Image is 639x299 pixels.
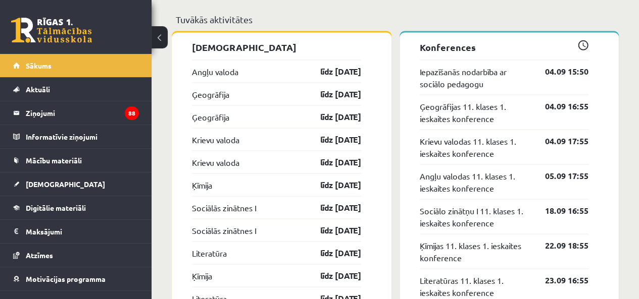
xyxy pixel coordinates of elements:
[26,61,52,70] span: Sākums
[303,88,361,100] a: līdz [DATE]
[26,274,106,283] span: Motivācijas programma
[192,269,212,281] a: Ķīmija
[13,101,139,125] a: Ziņojumi88
[192,156,239,168] a: Krievu valoda
[303,201,361,213] a: līdz [DATE]
[26,180,105,189] span: [DEMOGRAPHIC_DATA]
[192,224,256,236] a: Sociālās zinātnes I
[192,110,229,123] a: Ģeogrāfija
[192,133,239,145] a: Krievu valoda
[11,18,92,43] a: Rīgas 1. Tālmācības vidusskola
[303,247,361,259] a: līdz [DATE]
[420,274,530,298] a: Literatūras 11. klases 1. ieskaites konference
[303,224,361,236] a: līdz [DATE]
[26,203,86,212] span: Digitālie materiāli
[13,196,139,219] a: Digitālie materiāli
[303,269,361,281] a: līdz [DATE]
[192,40,361,53] p: [DEMOGRAPHIC_DATA]
[26,125,139,148] legend: Informatīvie ziņojumi
[13,244,139,267] a: Atzīmes
[303,156,361,168] a: līdz [DATE]
[420,40,589,53] p: Konferences
[420,169,530,194] a: Angļu valodas 11. klases 1. ieskaites konference
[303,65,361,77] a: līdz [DATE]
[530,274,588,286] a: 23.09 16:55
[530,169,588,182] a: 05.09 17:55
[420,65,530,89] a: Iepazīšanās nodarbība ar sociālo pedagogu
[303,178,361,191] a: līdz [DATE]
[420,204,530,228] a: Sociālo zinātņu I 11. klases 1. ieskaites konference
[192,88,229,100] a: Ģeogrāfija
[530,135,588,147] a: 04.09 17:55
[530,239,588,251] a: 22.09 18:55
[26,156,82,165] span: Mācību materiāli
[530,65,588,77] a: 04.09 15:50
[13,267,139,290] a: Motivācijas programma
[420,135,530,159] a: Krievu valodas 11. klases 1. ieskaites konference
[176,13,615,26] p: Tuvākās aktivitātes
[530,204,588,216] a: 18.09 16:55
[26,220,139,243] legend: Maksājumi
[13,54,139,77] a: Sākums
[26,85,50,94] span: Aktuāli
[303,110,361,123] a: līdz [DATE]
[13,125,139,148] a: Informatīvie ziņojumi
[13,149,139,172] a: Mācību materiāli
[26,251,53,260] span: Atzīmes
[13,172,139,196] a: [DEMOGRAPHIC_DATA]
[420,100,530,124] a: Ģeogrāfijas 11. klases 1. ieskaites konference
[192,178,212,191] a: Ķīmija
[13,78,139,101] a: Aktuāli
[192,247,227,259] a: Literatūra
[13,220,139,243] a: Maksājumi
[192,65,238,77] a: Angļu valoda
[530,100,588,112] a: 04.09 16:55
[420,239,530,263] a: Ķīmijas 11. klases 1. ieskaites konference
[26,101,139,125] legend: Ziņojumi
[303,133,361,145] a: līdz [DATE]
[192,201,256,213] a: Sociālās zinātnes I
[125,106,139,120] i: 88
